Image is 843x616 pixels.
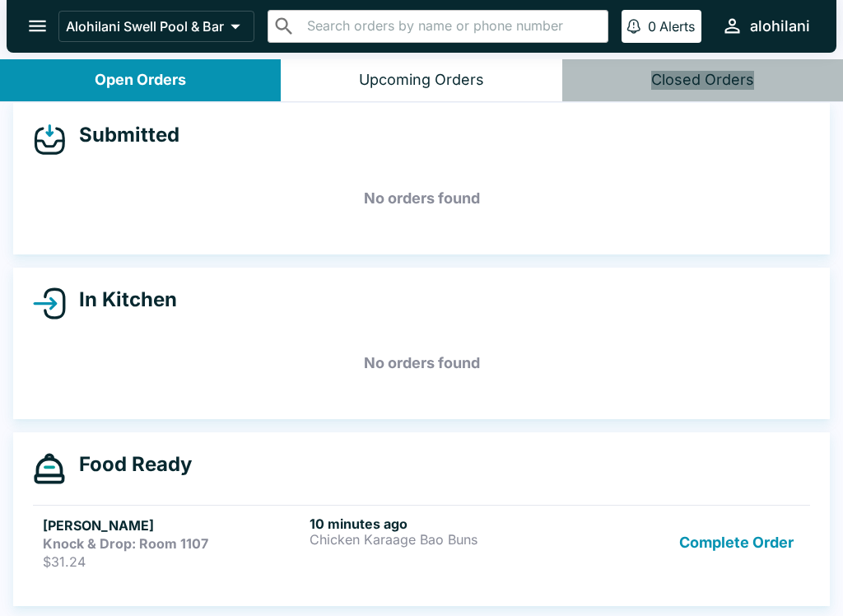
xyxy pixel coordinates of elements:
p: Alerts [659,18,695,35]
h6: 10 minutes ago [310,516,570,532]
div: Closed Orders [651,71,754,90]
p: $31.24 [43,553,303,570]
h4: Food Ready [66,452,192,477]
h4: Submitted [66,123,179,147]
input: Search orders by name or phone number [302,15,601,38]
strong: Knock & Drop: Room 1107 [43,535,208,552]
h5: No orders found [33,169,810,228]
button: Alohilani Swell Pool & Bar [58,11,254,42]
div: alohilani [750,16,810,36]
p: 0 [648,18,656,35]
h5: No orders found [33,334,810,393]
button: open drawer [16,5,58,47]
button: Complete Order [673,516,800,570]
h4: In Kitchen [66,287,177,312]
h5: [PERSON_NAME] [43,516,303,535]
p: Alohilani Swell Pool & Bar [66,18,224,35]
a: [PERSON_NAME]Knock & Drop: Room 1107$31.2410 minutes agoChicken Karaage Bao BunsComplete Order [33,505,810,580]
div: Open Orders [95,71,186,90]
button: alohilani [715,8,817,44]
div: Upcoming Orders [359,71,484,90]
p: Chicken Karaage Bao Buns [310,532,570,547]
